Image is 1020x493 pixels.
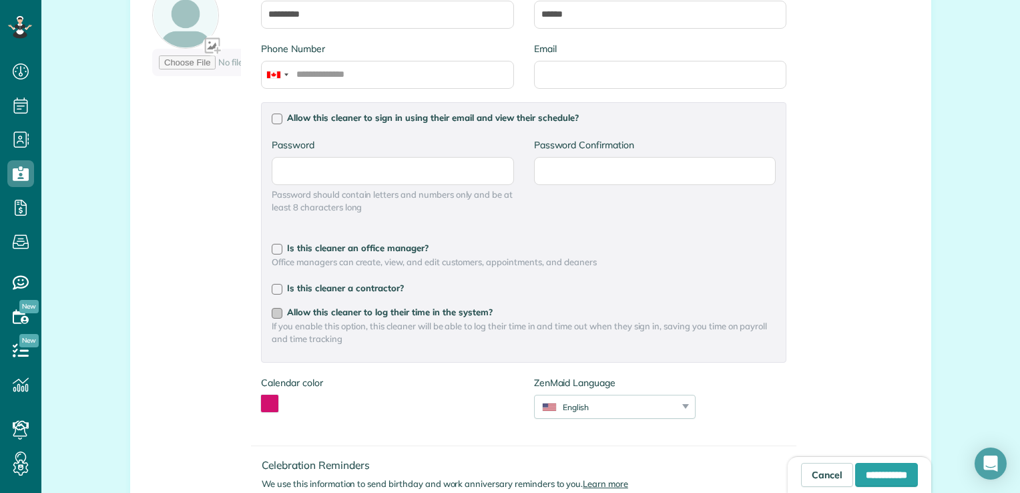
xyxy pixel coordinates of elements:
span: Password should contain letters and numbers only and be at least 8 characters long [272,188,513,214]
a: Cancel [801,463,853,487]
div: Open Intercom Messenger [975,448,1007,480]
div: Canada: +1 [262,61,292,88]
span: If you enable this option, this cleaner will be able to log their time in and time out when they ... [272,320,776,345]
label: Calendar color [261,376,322,389]
span: Allow this cleaner to log their time in the system? [287,307,493,317]
h4: Celebration Reminders [262,460,796,471]
label: Email [534,42,786,55]
label: Phone Number [261,42,513,55]
label: ZenMaid Language [534,376,696,389]
span: Is this cleaner a contractor? [287,283,404,293]
span: Office managers can create, view, and edit customers, appointments, and cleaners [272,256,776,269]
span: Allow this cleaner to sign in using their email and view their schedule? [287,112,579,123]
p: We use this information to send birthday and work anniversary reminders to you. [262,478,796,490]
label: Password Confirmation [534,138,776,152]
div: English [535,401,678,413]
button: toggle color picker dialog [261,395,278,412]
label: Password [272,138,513,152]
span: Is this cleaner an office manager? [287,242,429,253]
span: New [19,334,39,347]
a: Learn more [583,478,628,489]
span: New [19,300,39,313]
